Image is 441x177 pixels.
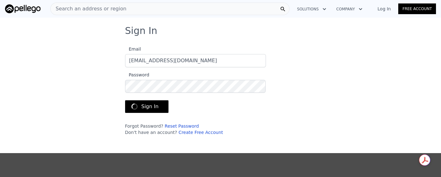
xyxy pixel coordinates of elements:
a: Log In [370,6,398,12]
button: Solutions [292,3,331,15]
input: Email [125,54,266,67]
h3: Sign In [125,25,316,36]
button: Company [331,3,367,15]
input: Password [125,80,266,93]
span: Email [125,47,141,52]
a: Reset Password [165,124,199,129]
span: Search an address or region [51,5,126,13]
button: Sign In [125,100,169,113]
img: Pellego [5,4,41,13]
a: Free Account [398,3,436,14]
span: Password [125,72,149,77]
div: Forgot Password? Don't have an account? [125,123,266,136]
a: Create Free Account [179,130,223,135]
